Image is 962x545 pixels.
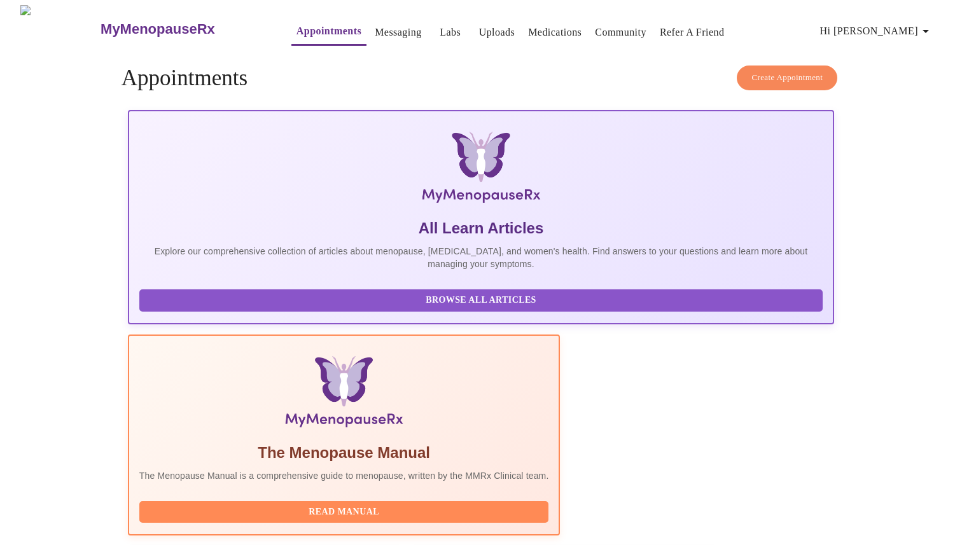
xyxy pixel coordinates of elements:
button: Messaging [370,20,426,45]
h4: Appointments [122,66,840,91]
a: Medications [528,24,582,41]
img: MyMenopauseRx Logo [246,132,717,208]
a: Labs [440,24,461,41]
h5: All Learn Articles [139,218,823,238]
span: Read Manual [152,504,536,520]
p: The Menopause Manual is a comprehensive guide to menopause, written by the MMRx Clinical team. [139,469,549,482]
a: MyMenopauseRx [99,7,266,52]
button: Hi [PERSON_NAME] [815,18,938,44]
a: Appointments [296,22,361,40]
button: Create Appointment [737,66,837,90]
a: Community [595,24,646,41]
button: Uploads [474,20,520,45]
a: Refer a Friend [660,24,725,41]
span: Browse All Articles [152,293,810,308]
button: Labs [430,20,471,45]
span: Hi [PERSON_NAME] [820,22,933,40]
button: Read Manual [139,501,549,523]
a: Browse All Articles [139,294,826,305]
p: Explore our comprehensive collection of articles about menopause, [MEDICAL_DATA], and women's hea... [139,245,823,270]
button: Appointments [291,18,366,46]
h5: The Menopause Manual [139,443,549,463]
a: Messaging [375,24,421,41]
button: Browse All Articles [139,289,823,312]
button: Refer a Friend [655,20,730,45]
span: Create Appointment [751,71,823,85]
a: Uploads [479,24,515,41]
h3: MyMenopauseRx [101,21,215,38]
img: Menopause Manual [204,356,484,432]
button: Community [590,20,652,45]
img: MyMenopauseRx Logo [20,5,99,53]
a: Read Manual [139,506,552,516]
button: Medications [523,20,587,45]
